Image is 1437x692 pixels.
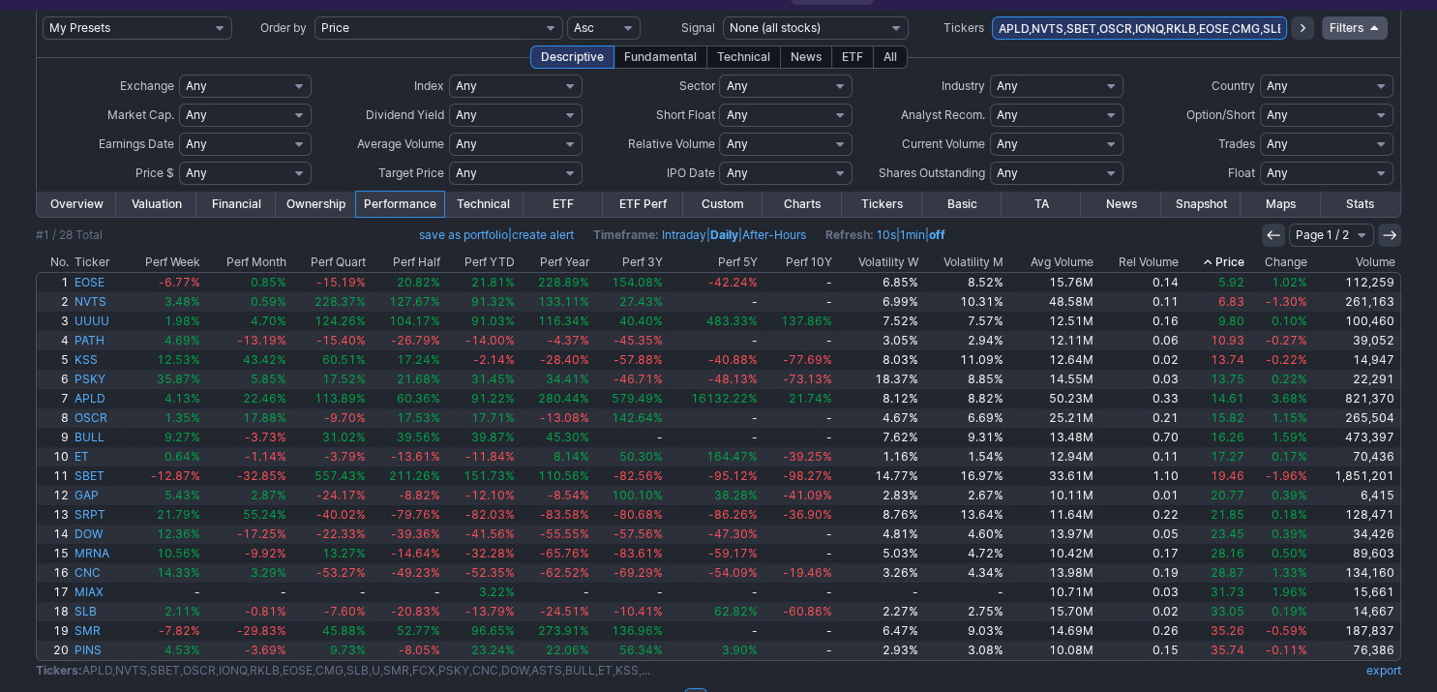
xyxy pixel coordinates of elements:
[1272,372,1307,386] span: 0.22%
[165,294,200,309] span: 3.48%
[614,333,663,347] span: -45.35%
[369,370,443,389] a: 21.68%
[471,410,515,425] span: 17.71%
[1272,430,1307,444] span: 1.59%
[397,372,440,386] span: 21.68%
[471,275,515,289] span: 21.81%
[666,350,761,370] a: -40.88%
[397,430,440,444] span: 39.56%
[1247,350,1310,370] a: -0.22%
[1310,370,1400,389] a: 22,291
[37,389,71,408] a: 7
[1006,428,1095,447] a: 13.48M
[72,447,125,466] a: ET
[666,447,761,466] a: 164.47%
[443,331,518,350] a: -14.00%
[592,331,667,350] a: -45.35%
[761,350,835,370] a: -77.69%
[524,192,603,217] a: ETF
[322,372,366,386] span: 17.52%
[203,408,289,428] a: 17.88%
[518,408,592,428] a: -13.08%
[443,370,518,389] a: 31.45%
[419,226,574,245] span: |
[324,410,366,425] span: -9.70%
[780,45,832,69] div: News
[245,430,286,444] span: -3.73%
[710,227,738,242] a: Daily
[761,428,835,447] a: -
[518,292,592,312] a: 133.11%
[518,273,592,292] a: 228.89%
[1006,370,1095,389] a: 14.55M
[37,331,71,350] a: 4
[518,370,592,389] a: 34.41%
[1310,292,1400,312] a: 261,163
[691,391,758,406] span: 16132.22%
[1006,273,1095,292] a: 15.76M
[1272,314,1307,328] span: 0.10%
[369,447,443,466] a: -13.61%
[530,45,614,69] div: Descriptive
[165,391,200,406] span: 4.13%
[443,273,518,292] a: 21.81%
[831,45,874,69] div: ETF
[443,408,518,428] a: 17.71%
[619,314,663,328] span: 40.40%
[1096,408,1183,428] a: 0.21
[920,428,1006,447] a: 9.31%
[289,350,369,370] a: 60.51%
[742,227,806,242] a: After-Hours
[1211,391,1244,406] span: 14.61
[203,350,289,370] a: 43.42%
[251,294,286,309] span: 0.59%
[72,273,125,292] a: EOSE
[276,192,355,217] a: Ownership
[614,45,707,69] div: Fundamental
[1182,428,1247,447] a: 16.26
[203,331,289,350] a: -13.19%
[835,370,921,389] a: 18.37%
[72,370,125,389] a: PSKY
[761,331,835,350] a: -
[835,389,921,408] a: 8.12%
[165,410,200,425] span: 1.35%
[929,227,945,242] a: off
[37,447,71,466] a: 10
[203,389,289,408] a: 22.46%
[369,428,443,447] a: 39.56%
[708,275,758,289] span: -42.24%
[1006,389,1095,408] a: 50.23M
[666,292,761,312] a: -
[124,428,203,447] a: 9.27%
[763,192,842,217] a: Charts
[203,273,289,292] a: 0.85%
[1182,447,1247,466] a: 17.27
[322,352,366,367] span: 60.51%
[789,391,832,406] span: 21.74%
[443,428,518,447] a: 39.87%
[389,314,440,328] span: 104.17%
[369,350,443,370] a: 17.24%
[540,410,589,425] span: -13.08%
[1247,312,1310,331] a: 0.10%
[538,391,589,406] span: 280.44%
[251,275,286,289] span: 0.85%
[592,447,667,466] a: 50.30%
[1322,16,1388,40] a: Filters
[369,273,443,292] a: 20.82%
[443,292,518,312] a: 91.32%
[471,430,515,444] span: 39.87%
[761,447,835,466] a: -39.25%
[592,389,667,408] a: 579.49%
[1310,273,1400,292] a: 112,259
[72,389,125,408] a: APLD
[124,350,203,370] a: 12.53%
[471,314,515,328] span: 91.03%
[37,273,71,292] a: 1
[683,192,763,217] a: Custom
[72,408,125,428] a: OSCR
[37,408,71,428] a: 8
[1218,294,1244,309] span: 6.83
[1006,447,1095,466] a: 12.94M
